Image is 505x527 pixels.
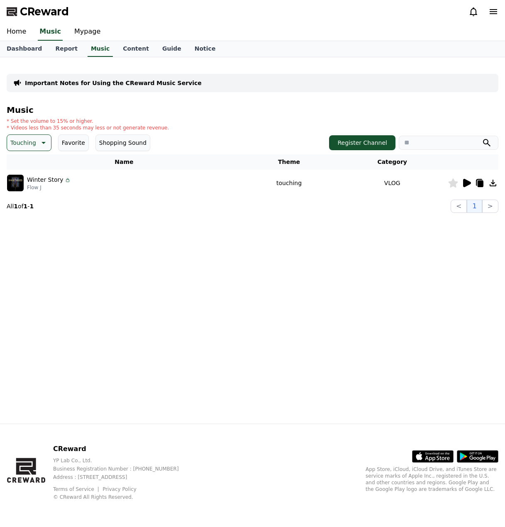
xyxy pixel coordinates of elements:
[25,79,202,87] a: Important Notes for Using the CReward Music Service
[20,5,69,18] span: CReward
[329,135,395,150] button: Register Channel
[53,486,100,492] a: Terms of Service
[53,466,192,472] p: Business Registration Number : [PHONE_NUMBER]
[242,154,337,170] th: Theme
[337,154,448,170] th: Category
[24,203,28,210] strong: 1
[53,457,192,464] p: YP Lab Co., Ltd.
[7,202,34,210] p: All of -
[467,200,482,213] button: 1
[53,474,192,481] p: Address : [STREET_ADDRESS]
[7,175,24,191] img: music
[68,23,107,41] a: Mypage
[7,118,169,124] p: * Set the volume to 15% or higher.
[95,134,150,151] button: Shopping Sound
[102,486,137,492] a: Privacy Policy
[53,444,192,454] p: CReward
[242,170,337,196] td: touching
[366,466,498,493] p: App Store, iCloud, iCloud Drive, and iTunes Store are service marks of Apple Inc., registered in ...
[188,41,222,57] a: Notice
[7,154,242,170] th: Name
[451,200,467,213] button: <
[27,176,63,184] p: Winter Story
[14,203,18,210] strong: 1
[58,134,89,151] button: Favorite
[27,184,71,191] p: Flow J
[7,134,51,151] button: Touching
[482,200,498,213] button: >
[156,41,188,57] a: Guide
[38,23,63,41] a: Music
[7,5,69,18] a: CReward
[7,105,498,115] h4: Music
[29,203,34,210] strong: 1
[10,137,36,149] p: Touching
[116,41,156,57] a: Content
[49,41,84,57] a: Report
[88,41,113,57] a: Music
[7,124,169,131] p: * Videos less than 35 seconds may less or not generate revenue.
[337,170,448,196] td: VLOG
[53,494,192,500] p: © CReward All Rights Reserved.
